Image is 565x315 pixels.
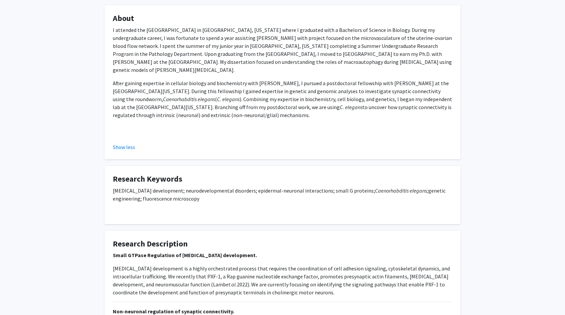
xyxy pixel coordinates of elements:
[113,143,135,151] button: Show less
[113,79,452,119] p: After gaining expertise in cellular biology and biochemistry with [PERSON_NAME], I pursued a post...
[113,14,452,23] h4: About
[113,308,234,315] strong: Non-neuronal regulation of synaptic connectivity.
[113,252,257,258] strong: Small GTPase Regulation of [MEDICAL_DATA] development.
[217,96,240,102] em: C. elegans
[113,174,452,184] h4: Research Keywords
[113,264,452,296] p: [MEDICAL_DATA] development is a highly orchestrated process that requires the coordination of cel...
[375,187,428,194] em: Caenorhabditis elegans;
[113,26,452,74] p: I attended the [GEOGRAPHIC_DATA] in [GEOGRAPHIC_DATA], [US_STATE] where I graduated with a Bachel...
[113,187,452,203] p: [MEDICAL_DATA] development; neurodevelopmental disorders; epidermal-neuronal interactions; small ...
[226,281,237,288] em: et al.
[340,104,362,110] em: C. elegans
[113,239,452,249] h4: Research Description
[163,96,215,102] em: Caenorhabditis elegans
[5,285,28,310] iframe: Chat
